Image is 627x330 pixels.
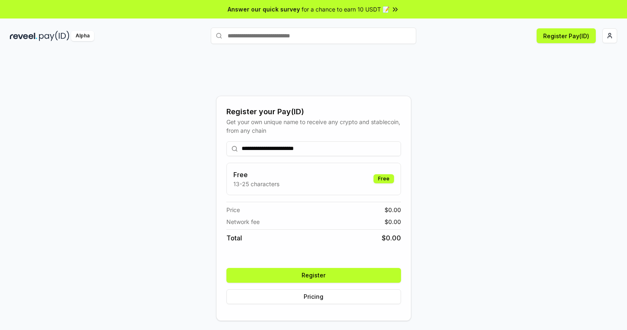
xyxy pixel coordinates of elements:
[226,118,401,135] div: Get your own unique name to receive any crypto and stablecoin, from any chain
[302,5,390,14] span: for a chance to earn 10 USDT 📝
[233,180,279,188] p: 13-25 characters
[537,28,596,43] button: Register Pay(ID)
[226,233,242,243] span: Total
[226,106,401,118] div: Register your Pay(ID)
[10,31,37,41] img: reveel_dark
[385,205,401,214] span: $ 0.00
[226,217,260,226] span: Network fee
[71,31,94,41] div: Alpha
[226,268,401,283] button: Register
[39,31,69,41] img: pay_id
[226,205,240,214] span: Price
[373,174,394,183] div: Free
[382,233,401,243] span: $ 0.00
[385,217,401,226] span: $ 0.00
[228,5,300,14] span: Answer our quick survey
[226,289,401,304] button: Pricing
[233,170,279,180] h3: Free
